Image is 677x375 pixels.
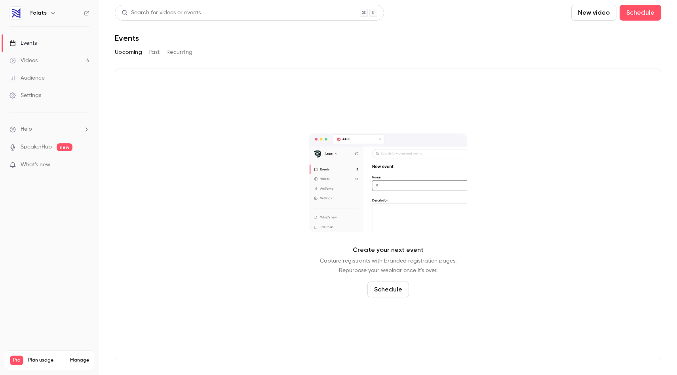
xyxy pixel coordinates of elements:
[10,57,38,65] div: Videos
[10,125,89,133] li: help-dropdown-opener
[115,46,142,59] button: Upcoming
[353,245,424,255] p: Create your next event
[166,46,193,59] button: Recurring
[367,282,409,297] button: Schedule
[320,256,456,275] p: Capture registrants with branded registration pages. Repurpose your webinar once it's over.
[10,91,41,99] div: Settings
[80,162,89,169] iframe: Noticeable Trigger
[21,161,50,169] span: What's new
[10,356,23,365] span: Pro
[70,357,89,364] a: Manage
[10,74,45,82] div: Audience
[10,39,37,47] div: Events
[21,143,52,151] a: SpeakerHub
[28,357,65,364] span: Plan usage
[29,9,47,17] h6: Palats
[115,33,139,43] h1: Events
[10,7,23,19] img: Palats
[620,5,661,21] button: Schedule
[148,46,160,59] button: Past
[57,143,72,151] span: new
[571,5,616,21] button: New video
[21,125,32,133] span: Help
[122,9,201,17] div: Search for videos or events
